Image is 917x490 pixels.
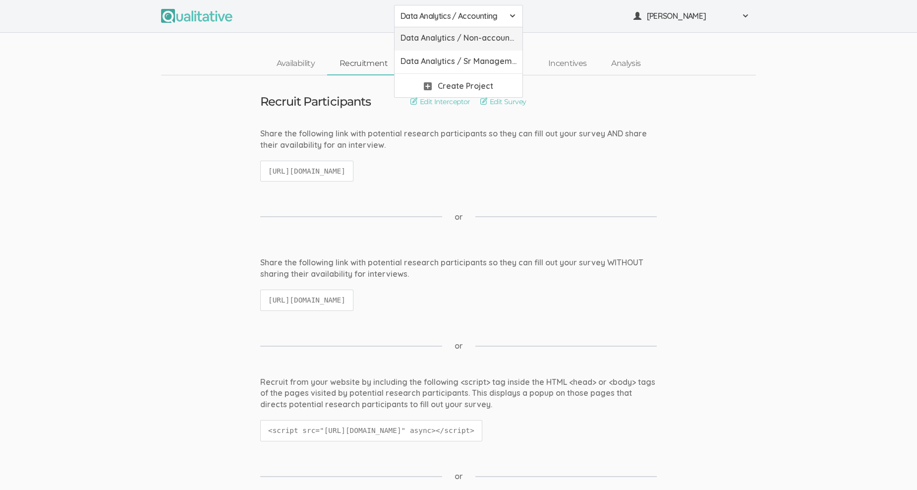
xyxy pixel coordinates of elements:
a: Edit Survey [480,96,526,107]
a: Data Analytics / Sr Management [395,51,522,74]
h3: Recruit Participants [260,95,371,108]
a: Create Project [395,74,522,97]
a: Recruitment [327,53,400,74]
span: Data Analytics / Non-accounting [401,32,516,44]
code: <script src="[URL][DOMAIN_NAME]" async></script> [260,420,482,441]
a: Incentives [536,53,599,74]
a: Availability [264,53,327,74]
div: Share the following link with potential research participants so they can fill out your survey WI... [260,257,657,280]
div: Recruit from your website by including the following <script> tag inside the HTML <head> or <body... [260,376,657,411]
button: [PERSON_NAME] [627,5,756,27]
div: Share the following link with potential research participants so they can fill out your survey AN... [260,128,657,151]
code: [URL][DOMAIN_NAME] [260,290,353,311]
button: Data Analytics / Accounting [394,5,523,27]
img: Qualitative [161,9,232,23]
iframe: Chat Widget [867,442,917,490]
span: Data Analytics / Sr Management [401,56,516,67]
a: Data Analytics / Non-accounting [395,27,522,51]
span: Create Project [438,80,493,92]
code: [URL][DOMAIN_NAME] [260,161,353,182]
a: Edit Interceptor [410,96,470,107]
span: or [455,340,463,352]
a: Analysis [599,53,653,74]
span: [PERSON_NAME] [647,10,736,22]
img: plus.svg [424,82,432,90]
span: Data Analytics / Accounting [401,10,504,22]
span: or [455,471,463,482]
span: or [455,211,463,223]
